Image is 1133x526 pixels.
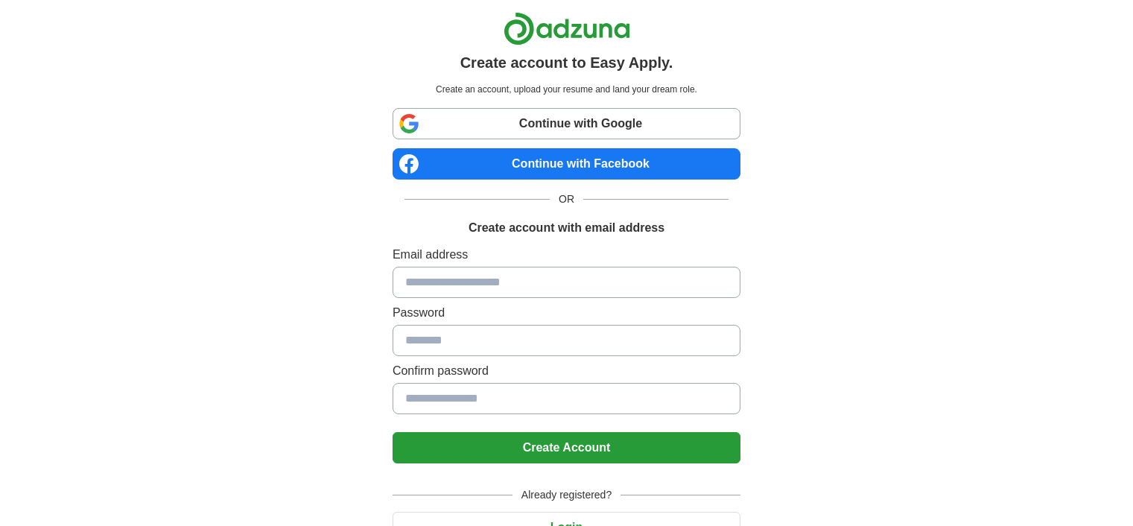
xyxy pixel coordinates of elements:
[393,304,740,322] label: Password
[469,219,664,237] h1: Create account with email address
[393,148,740,180] a: Continue with Facebook
[504,12,630,45] img: Adzuna logo
[393,108,740,139] a: Continue with Google
[393,432,740,463] button: Create Account
[396,83,737,96] p: Create an account, upload your resume and land your dream role.
[460,51,673,74] h1: Create account to Easy Apply.
[512,487,621,503] span: Already registered?
[550,191,583,207] span: OR
[393,246,740,264] label: Email address
[393,362,740,380] label: Confirm password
